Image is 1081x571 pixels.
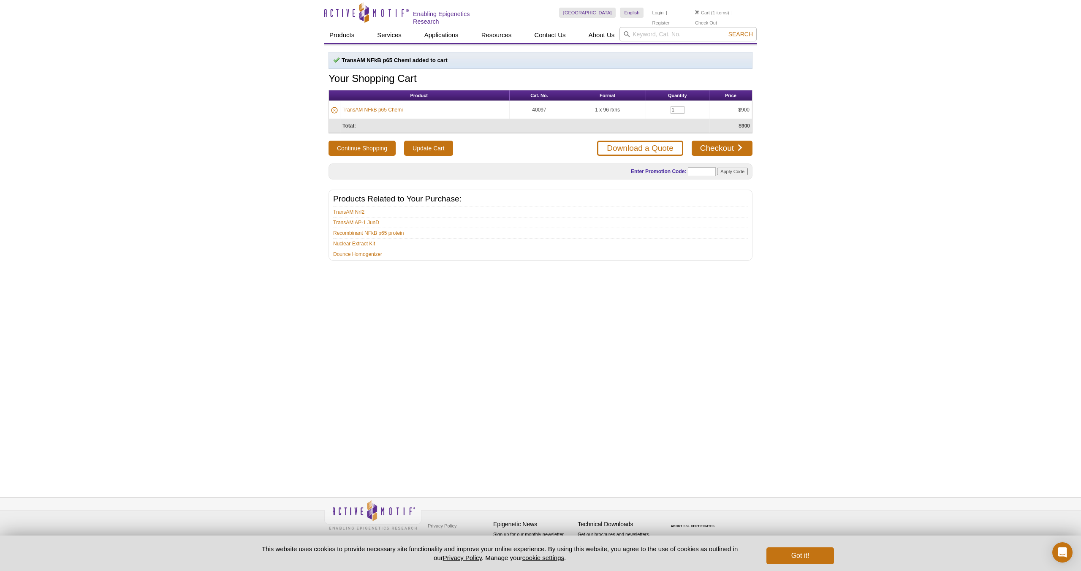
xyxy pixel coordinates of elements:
a: Register [652,20,669,26]
a: Download a Quote [597,141,683,156]
li: | [731,8,733,18]
a: Recombinant NFkB p65 protein [333,229,404,237]
a: Check Out [695,20,717,26]
strong: $900 [739,123,750,129]
a: TransAM NFkB p65 Chemi [342,106,403,114]
input: Update Cart [404,141,453,156]
td: 40097 [510,101,570,119]
input: Keyword, Cat. No. [619,27,757,41]
a: Privacy Policy [443,554,482,561]
li: | [666,8,667,18]
a: Contact Us [529,27,570,43]
a: [GEOGRAPHIC_DATA] [559,8,616,18]
a: Cart [695,10,710,16]
a: Checkout [692,141,752,156]
h4: Epigenetic News [493,521,573,528]
button: Got it! [766,547,834,564]
strong: Total: [342,123,356,129]
a: Terms & Conditions [426,532,470,545]
span: Quantity [668,93,687,98]
span: Format [600,93,615,98]
span: Product [410,93,428,98]
a: TransAM Nrf2 [333,208,364,216]
a: Products [324,27,359,43]
h2: Products Related to Your Purchase: [333,195,748,203]
input: Apply Code [717,168,748,175]
span: Search [728,31,753,38]
p: TransAM NFkB p65 Chemi added to cart [333,57,748,64]
a: English [620,8,644,18]
button: Continue Shopping [329,141,396,156]
span: Price [725,93,736,98]
label: Enter Promotion Code: [630,169,686,174]
img: Your Cart [695,10,699,14]
a: Login [652,10,663,16]
a: Privacy Policy [426,519,459,532]
button: cookie settings [522,554,564,561]
p: Sign up for our monthly newsletter highlighting recent publications in the field of epigenetics. [493,531,573,560]
a: About Us [584,27,620,43]
h1: Your Shopping Cart [329,73,752,85]
p: Get our brochures and newsletters, or request them by mail. [578,531,658,552]
td: 1 x 96 rxns [569,101,646,119]
a: Nuclear Extract Kit [333,240,375,247]
p: This website uses cookies to provide necessary site functionality and improve your online experie... [247,544,752,562]
td: $900 [709,101,752,119]
a: Applications [419,27,464,43]
a: Resources [476,27,517,43]
a: ABOUT SSL CERTIFICATES [671,525,715,527]
table: Click to Verify - This site chose Symantec SSL for secure e-commerce and confidential communicati... [662,512,725,531]
img: Active Motif, [324,498,421,532]
a: Dounce Homogenizer [333,250,382,258]
div: Open Intercom Messenger [1052,542,1073,563]
a: TransAM AP-1 JunD [333,219,379,226]
h4: Technical Downloads [578,521,658,528]
span: Cat. No. [530,93,548,98]
li: (1 items) [695,8,729,18]
h2: Enabling Epigenetics Research [413,10,497,25]
a: Services [372,27,407,43]
button: Search [726,30,755,38]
